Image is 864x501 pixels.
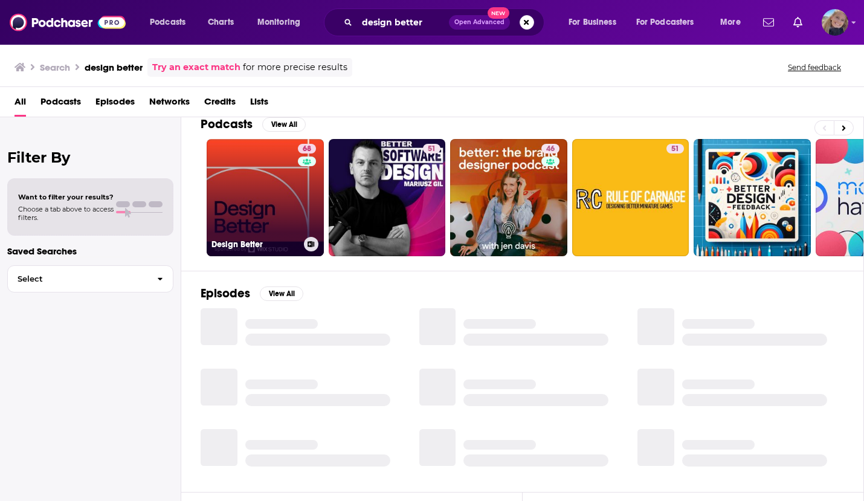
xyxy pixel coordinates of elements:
a: PodcastsView All [201,117,306,132]
input: Search podcasts, credits, & more... [357,13,449,32]
button: Select [7,265,173,293]
a: Networks [149,92,190,117]
h3: design better [85,62,143,73]
a: 51 [423,144,440,154]
a: Show notifications dropdown [788,12,807,33]
h3: Search [40,62,70,73]
a: All [15,92,26,117]
img: Podchaser - Follow, Share and Rate Podcasts [10,11,126,34]
button: Show profile menu [822,9,848,36]
a: EpisodesView All [201,286,303,301]
span: Choose a tab above to access filters. [18,205,114,222]
a: Episodes [95,92,135,117]
span: Monitoring [257,14,300,31]
a: Try an exact match [152,60,240,74]
button: open menu [628,13,712,32]
span: 68 [303,143,311,155]
button: View All [260,286,303,301]
a: Lists [250,92,268,117]
span: New [488,7,509,19]
a: 68Design Better [207,139,324,256]
a: Credits [204,92,236,117]
button: open menu [712,13,756,32]
a: 46 [541,144,559,154]
a: Podcasts [40,92,81,117]
h3: Design Better [211,239,299,250]
span: Charts [208,14,234,31]
span: Podcasts [150,14,185,31]
a: 51 [572,139,689,256]
span: Want to filter your results? [18,193,114,201]
a: 68 [298,144,316,154]
h2: Podcasts [201,117,253,132]
a: Show notifications dropdown [758,12,779,33]
button: open menu [249,13,316,32]
span: 51 [671,143,679,155]
span: 46 [546,143,555,155]
button: open menu [560,13,631,32]
div: Search podcasts, credits, & more... [335,8,556,36]
button: Send feedback [784,62,845,73]
button: open menu [141,13,201,32]
img: User Profile [822,9,848,36]
span: For Business [569,14,616,31]
button: Open AdvancedNew [449,15,510,30]
a: 51 [666,144,684,154]
span: For Podcasters [636,14,694,31]
a: 51 [329,139,446,256]
a: 46 [450,139,567,256]
h2: Filter By [7,149,173,166]
button: View All [262,117,306,132]
span: 51 [428,143,436,155]
a: Charts [200,13,241,32]
span: Select [8,275,147,283]
span: Logged in as jopsvig [822,9,848,36]
span: for more precise results [243,60,347,74]
span: More [720,14,741,31]
h2: Episodes [201,286,250,301]
p: Saved Searches [7,245,173,257]
span: Open Advanced [454,19,505,25]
